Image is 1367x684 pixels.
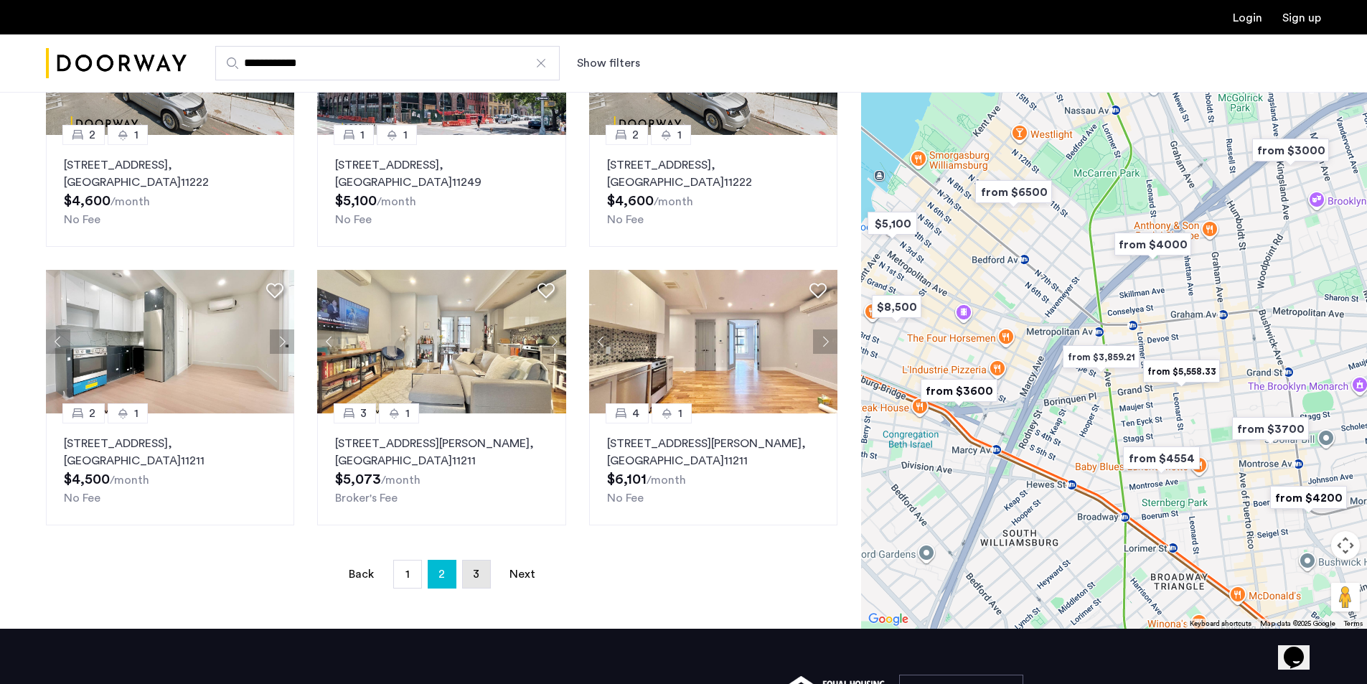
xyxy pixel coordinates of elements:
[46,560,837,589] nav: Pagination
[1260,620,1335,627] span: Map data ©2025 Google
[577,55,640,72] button: Show or hide filters
[335,435,548,469] p: [STREET_ADDRESS][PERSON_NAME] 11211
[134,126,138,144] span: 1
[317,270,566,413] img: 2016_638578684788099781.jpeg
[1112,436,1211,480] div: from $4554
[1259,476,1358,520] div: from $4200
[134,405,138,422] span: 1
[813,329,837,354] button: Next apartment
[678,405,682,422] span: 1
[46,270,295,413] img: 2016_638576079046311640.jpeg
[1190,619,1251,629] button: Keyboard shortcuts
[64,472,110,487] span: $4,500
[589,270,838,413] img: 2016_638574335337878676.jpeg
[1103,222,1203,266] div: from $4000
[405,568,410,580] span: 1
[438,563,445,586] span: 2
[1344,619,1363,629] a: Terms (opens in new tab)
[110,474,149,486] sub: /month
[335,492,398,504] span: Broker's Fee
[1331,583,1360,612] button: Drag Pegman onto the map to open Street View
[111,196,150,207] sub: /month
[64,214,100,225] span: No Fee
[589,329,614,354] button: Previous apartment
[335,472,381,487] span: $5,073
[589,413,837,525] a: 41[STREET_ADDRESS][PERSON_NAME], [GEOGRAPHIC_DATA]11211No Fee
[335,156,548,191] p: [STREET_ADDRESS] 11249
[865,610,912,629] a: Open this area in Google Maps (opens a new window)
[89,405,95,422] span: 2
[89,126,95,144] span: 2
[1233,12,1262,24] a: Login
[1282,12,1321,24] a: Registration
[381,474,421,486] sub: /month
[46,37,187,90] a: Cazamio Logo
[335,214,372,225] span: No Fee
[647,474,686,486] sub: /month
[589,135,837,247] a: 21[STREET_ADDRESS], [GEOGRAPHIC_DATA]11222No Fee
[64,194,111,208] span: $4,600
[270,329,294,354] button: Next apartment
[335,194,377,208] span: $5,100
[317,329,342,354] button: Previous apartment
[473,568,479,580] span: 3
[856,202,929,245] div: $5,100
[1331,531,1360,560] button: Map camera controls
[607,492,644,504] span: No Fee
[964,170,1063,214] div: from $6500
[632,126,639,144] span: 2
[377,196,416,207] sub: /month
[403,126,408,144] span: 1
[317,135,565,247] a: 11[STREET_ADDRESS], [GEOGRAPHIC_DATA]11249No Fee
[215,46,560,80] input: Apartment Search
[347,561,376,588] a: Back
[654,196,693,207] sub: /month
[1278,627,1324,670] iframe: chat widget
[607,194,654,208] span: $4,600
[64,492,100,504] span: No Fee
[360,126,365,144] span: 1
[607,214,644,225] span: No Fee
[508,561,537,588] a: Next
[317,413,565,525] a: 31[STREET_ADDRESS][PERSON_NAME], [GEOGRAPHIC_DATA]11211Broker's Fee
[909,369,1009,413] div: from $3600
[46,413,294,525] a: 21[STREET_ADDRESS], [GEOGRAPHIC_DATA]11211No Fee
[607,156,819,191] p: [STREET_ADDRESS] 11222
[865,610,912,629] img: Google
[677,126,682,144] span: 1
[542,329,566,354] button: Next apartment
[860,285,933,329] div: $8,500
[632,405,639,422] span: 4
[1221,407,1320,451] div: from $3700
[1241,128,1340,172] div: from $3000
[64,435,276,469] p: [STREET_ADDRESS] 11211
[607,435,819,469] p: [STREET_ADDRESS][PERSON_NAME] 11211
[46,37,187,90] img: logo
[46,329,70,354] button: Previous apartment
[360,405,367,422] span: 3
[405,405,410,422] span: 1
[607,472,647,487] span: $6,101
[1051,335,1151,379] div: from $3,859.21
[46,135,294,247] a: 21[STREET_ADDRESS], [GEOGRAPHIC_DATA]11222No Fee
[64,156,276,191] p: [STREET_ADDRESS] 11222
[1132,350,1231,393] div: from $5,558.33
